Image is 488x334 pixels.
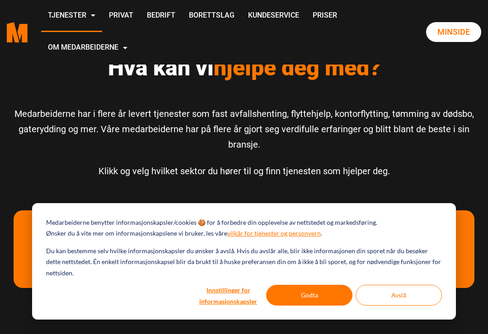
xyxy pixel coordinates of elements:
[46,217,377,228] p: Medarbeiderne benytter informasjonskapsler/cookies 🍪 for å forbedre din opplevelse av nettstedet ...
[426,22,481,42] a: Minside
[14,163,474,179] p: Klikk og velg hvilket sektor du hører til og finn tjenesten som hjelper deg.
[266,285,352,306] button: Godta
[227,228,321,239] a: vilkår for tjenester og personvern
[46,246,442,279] p: Du kan bestemme selv hvilke informasjonskapsler du ønsker å avslå. Hvis du avslår alle, blir ikke...
[32,203,456,320] div: Cookie banner
[356,285,442,306] button: Avslå
[14,106,474,152] p: Medarbeiderne har i flere år levert tjenester som fast avfallshenting, flyttehjelp, kontorflyttin...
[7,15,28,49] a: Medarbeiderne start page
[214,55,380,81] span: hjelpe deg med?
[14,244,158,288] a: Tjenester vi tilbyr private husholdninger
[14,54,474,81] h1: Hva kan vi
[41,32,134,64] a: Om Medarbeiderne
[193,285,263,306] button: Innstillinger for informasjonskapsler
[46,228,322,239] p: Ønsker du å vite mer om informasjonskapslene vi bruker, les våre .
